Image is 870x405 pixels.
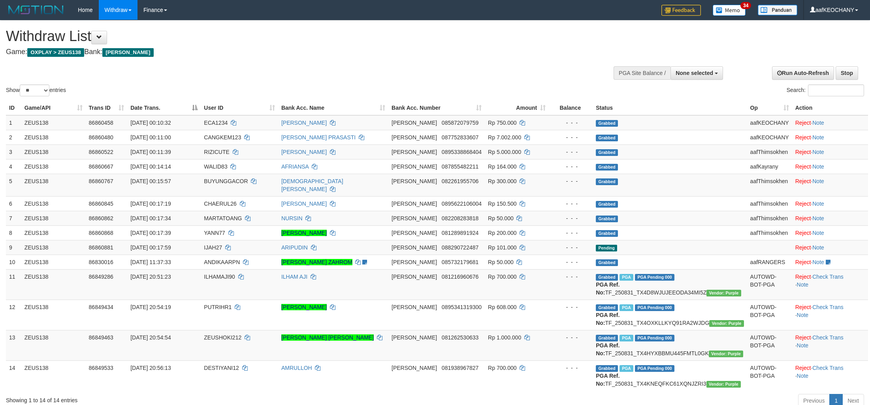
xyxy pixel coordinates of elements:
td: aafThimsokhen [747,174,792,196]
div: - - - [552,133,589,141]
span: Copy 088290722487 to clipboard [442,244,478,251]
a: Reject [795,178,811,184]
span: Vendor URL: https://trx4.1velocity.biz [706,381,741,388]
h1: Withdraw List [6,28,572,44]
span: [PERSON_NAME] [392,334,437,341]
span: Vendor URL: https://trx4.1velocity.biz [706,290,741,296]
select: Showentries [20,84,49,96]
td: · · [792,269,868,300]
span: [PERSON_NAME] [392,178,437,184]
span: 86860480 [89,134,113,141]
div: - - - [552,334,589,341]
span: Grabbed [596,135,618,141]
td: TF_250831_TX4KNEQFKC61XQNJZRI3 [593,360,747,391]
span: Copy 0895338868404 to clipboard [442,149,482,155]
span: [DATE] 00:15:57 [130,178,171,184]
a: Reject [795,215,811,221]
div: - - - [552,177,589,185]
th: User ID: activate to sort column ascending [201,101,278,115]
div: - - - [552,244,589,251]
td: ZEUS138 [21,144,86,159]
span: MARTATOANG [204,215,242,221]
td: · [792,255,868,269]
span: Copy 087752833607 to clipboard [442,134,478,141]
span: [PERSON_NAME] [392,274,437,280]
span: Marked by aafRornrotha [620,335,633,341]
a: [PERSON_NAME] [281,201,327,207]
a: Note [812,244,824,251]
a: Reject [795,149,811,155]
a: Note [812,259,824,265]
td: · [792,225,868,240]
a: Note [797,312,809,318]
th: ID [6,101,21,115]
a: Check Trans [812,334,844,341]
div: - - - [552,214,589,222]
td: ZEUS138 [21,255,86,269]
td: aafKEOCHANY [747,115,792,130]
td: 6 [6,196,21,211]
span: PGA Pending [635,304,674,311]
a: Note [797,373,809,379]
label: Search: [787,84,864,96]
td: TF_250831_TX4OXKLLKYQ91RA2WJDG [593,300,747,330]
span: 86849434 [89,304,113,310]
span: [DATE] 00:14:14 [130,163,171,170]
td: 8 [6,225,21,240]
span: [PERSON_NAME] [392,134,437,141]
span: Rp 200.000 [488,230,516,236]
a: Reject [795,201,811,207]
td: 14 [6,360,21,391]
span: Rp 150.500 [488,201,516,207]
td: · · [792,300,868,330]
span: Grabbed [596,120,618,127]
td: aafThimsokhen [747,211,792,225]
span: Copy 081938967827 to clipboard [442,365,478,371]
a: Note [812,178,824,184]
span: Rp 101.000 [488,244,516,251]
span: ZEUSHOKI212 [204,334,241,341]
td: 3 [6,144,21,159]
span: 86860458 [89,120,113,126]
td: · · [792,330,868,360]
a: [PERSON_NAME] [PERSON_NAME] [281,334,374,341]
img: Button%20Memo.svg [713,5,746,16]
span: Copy 081216960676 to clipboard [442,274,478,280]
td: · [792,174,868,196]
td: AUTOWD-BOT-PGA [747,300,792,330]
span: [DATE] 00:11:39 [130,149,171,155]
span: PGA Pending [635,365,674,372]
td: ZEUS138 [21,130,86,144]
span: [PERSON_NAME] [102,48,153,57]
td: TF_250831_TX4D8WJUJEEODA34MI5Z [593,269,747,300]
th: Status [593,101,747,115]
span: CHAERUL26 [204,201,236,207]
span: Marked by aafRornrotha [620,304,633,311]
span: [DATE] 20:51:23 [130,274,171,280]
span: [PERSON_NAME] [392,120,437,126]
td: 2 [6,130,21,144]
td: · [792,130,868,144]
th: Bank Acc. Number: activate to sort column ascending [388,101,485,115]
td: · [792,240,868,255]
span: DESTIYANI12 [204,365,239,371]
b: PGA Ref. No: [596,312,620,326]
div: - - - [552,273,589,281]
td: ZEUS138 [21,240,86,255]
span: Rp 1.000.000 [488,334,521,341]
a: Note [812,215,824,221]
img: Feedback.jpg [661,5,701,16]
td: aafKEOCHANY [747,130,792,144]
span: Copy 085732179681 to clipboard [442,259,478,265]
span: 86860868 [89,230,113,236]
span: ECA1234 [204,120,228,126]
div: Showing 1 to 14 of 14 entries [6,393,357,404]
span: [PERSON_NAME] [392,163,437,170]
span: [PERSON_NAME] [392,215,437,221]
span: Rp 164.000 [488,163,516,170]
td: ZEUS138 [21,159,86,174]
img: panduan.png [758,5,797,15]
a: [PERSON_NAME] [281,230,327,236]
span: Rp 700.000 [488,274,516,280]
a: Reject [795,230,811,236]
